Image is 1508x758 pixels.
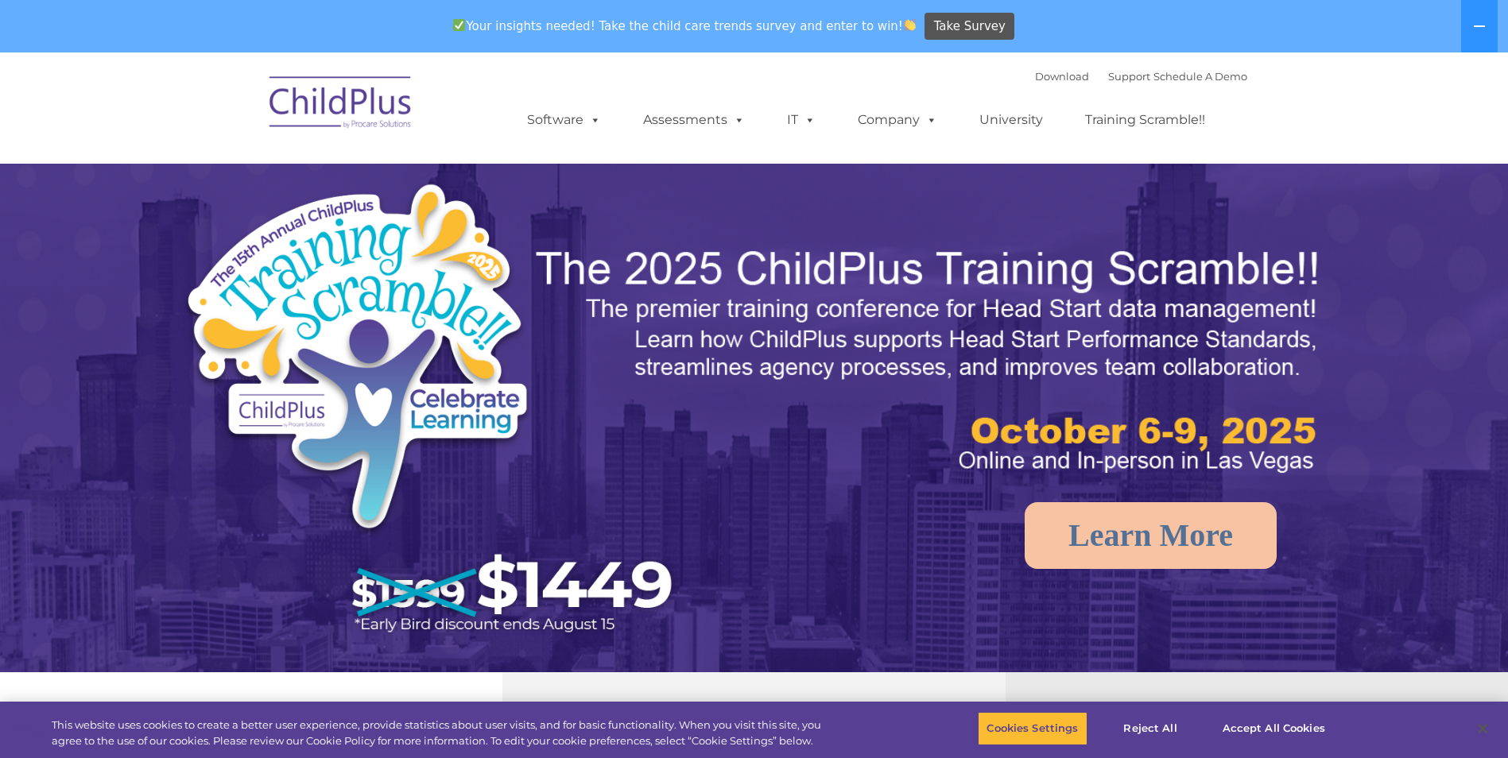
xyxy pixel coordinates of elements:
span: Last name [221,105,269,117]
a: Download [1035,70,1089,83]
span: Your insights needed! Take the child care trends survey and enter to win! [447,10,923,41]
a: Training Scramble!! [1069,104,1221,136]
button: Accept All Cookies [1214,712,1334,745]
a: Company [842,104,953,136]
a: IT [771,104,832,136]
img: 👏 [904,19,916,31]
a: Take Survey [925,13,1014,41]
span: Take Survey [934,13,1006,41]
div: This website uses cookies to create a better user experience, provide statistics about user visit... [52,717,829,748]
font: | [1035,70,1247,83]
a: Software [511,104,617,136]
a: University [963,104,1059,136]
a: Schedule A Demo [1153,70,1247,83]
img: ChildPlus by Procare Solutions [262,65,421,145]
a: Support [1108,70,1150,83]
a: Learn More [1025,502,1277,569]
a: Assessments [627,104,761,136]
span: Phone number [221,170,289,182]
button: Close [1465,711,1500,746]
button: Reject All [1101,712,1200,745]
img: ✅ [453,19,465,31]
button: Cookies Settings [978,712,1087,745]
